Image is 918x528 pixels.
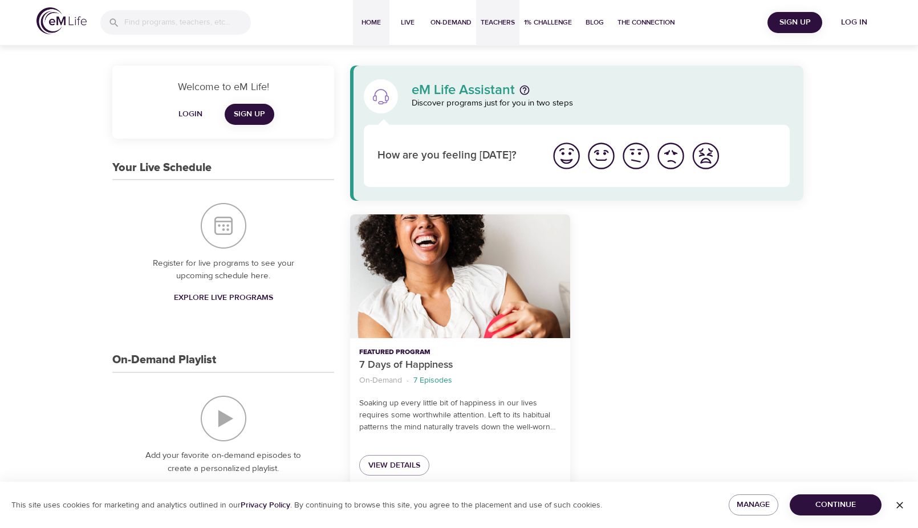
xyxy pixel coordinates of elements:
input: Find programs, teachers, etc... [124,10,251,35]
span: Home [358,17,385,29]
p: Discover programs just for you in two steps [412,97,790,110]
span: On-Demand [430,17,472,29]
span: The Connection [618,17,675,29]
button: Continue [790,494,882,515]
span: Sign Up [234,107,265,121]
p: How are you feeling [DATE]? [377,148,535,164]
span: 1% Challenge [524,17,572,29]
p: Soaking up every little bit of happiness in our lives requires some worthwhile attention. Left to... [359,397,560,433]
p: Add your favorite on-demand episodes to create a personalized playlist. [135,449,311,475]
p: Register for live programs to see your upcoming schedule here. [135,257,311,283]
img: worst [690,140,721,172]
button: Log in [827,12,882,33]
img: Your Live Schedule [201,203,246,249]
img: logo [36,7,87,34]
p: Featured Program [359,347,560,358]
button: Sign Up [767,12,822,33]
span: Log in [831,15,877,30]
img: eM Life Assistant [372,87,390,105]
button: I'm feeling worst [688,139,723,173]
p: On-Demand [359,375,402,387]
button: I'm feeling bad [653,139,688,173]
img: great [551,140,582,172]
img: ok [620,140,652,172]
span: Explore Live Programs [174,291,273,305]
span: Continue [799,498,872,512]
button: I'm feeling ok [619,139,653,173]
span: Sign Up [772,15,818,30]
button: Manage [729,494,778,515]
li: · [407,373,409,388]
span: Login [177,107,204,121]
a: Privacy Policy [241,500,290,510]
p: 7 Episodes [413,375,452,387]
button: I'm feeling good [584,139,619,173]
img: good [586,140,617,172]
button: I'm feeling great [549,139,584,173]
span: Teachers [481,17,515,29]
nav: breadcrumb [359,373,560,388]
button: 7 Days of Happiness [350,214,570,338]
img: On-Demand Playlist [201,396,246,441]
span: View Details [368,458,420,473]
p: Welcome to eM Life! [126,79,320,95]
button: Login [172,104,209,125]
img: bad [655,140,687,172]
a: Explore On-Demand Programs [153,480,294,501]
a: Explore Live Programs [169,287,278,308]
p: eM Life Assistant [412,83,515,97]
span: Manage [738,498,769,512]
a: Sign Up [225,104,274,125]
span: Blog [581,17,608,29]
span: Live [394,17,421,29]
p: 7 Days of Happiness [359,358,560,373]
h3: Your Live Schedule [112,161,212,174]
h3: On-Demand Playlist [112,354,216,367]
a: View Details [359,455,429,476]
